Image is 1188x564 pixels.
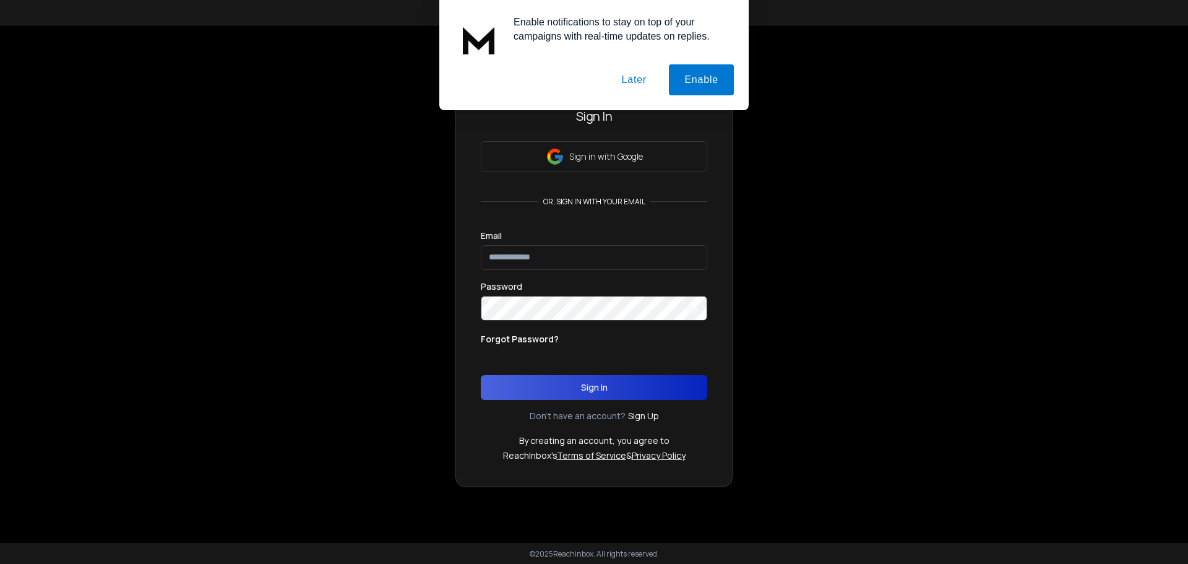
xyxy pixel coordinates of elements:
label: Password [481,282,522,291]
p: Don't have an account? [530,410,626,422]
label: Email [481,232,502,240]
button: Enable [669,64,734,95]
button: Sign in with Google [481,141,707,172]
h3: Sign In [481,108,707,125]
p: ReachInbox's & [503,449,686,462]
button: Later [606,64,661,95]
a: Terms of Service [557,449,626,461]
img: notification icon [454,15,504,64]
button: Sign In [481,375,707,400]
a: Privacy Policy [632,449,686,461]
p: Forgot Password? [481,333,559,345]
p: © 2025 Reachinbox. All rights reserved. [530,549,659,559]
div: Enable notifications to stay on top of your campaigns with real-time updates on replies. [504,15,734,43]
p: or, sign in with your email [538,197,650,207]
a: Sign Up [628,410,659,422]
p: Sign in with Google [569,150,643,163]
p: By creating an account, you agree to [519,435,669,447]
